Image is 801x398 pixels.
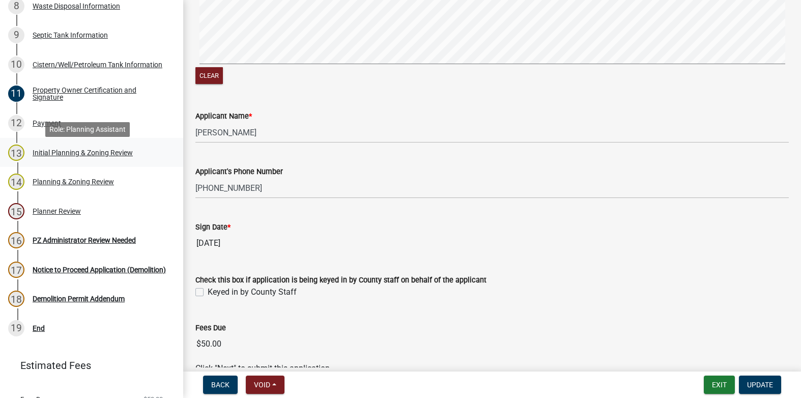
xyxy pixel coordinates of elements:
[254,381,270,389] span: Void
[203,376,238,394] button: Back
[195,277,487,284] label: Check this box if application is being keyed in by County staff on behalf of the applicant
[33,61,162,68] div: Cistern/Well/Petroleum Tank Information
[8,174,24,190] div: 14
[195,325,226,332] label: Fees Due
[33,32,108,39] div: Septic Tank Information
[33,178,114,185] div: Planning & Zoning Review
[704,376,735,394] button: Exit
[8,232,24,248] div: 16
[33,208,81,215] div: Planner Review
[8,115,24,131] div: 12
[33,149,133,156] div: Initial Planning & Zoning Review
[246,376,284,394] button: Void
[8,262,24,278] div: 17
[8,145,24,161] div: 13
[8,355,167,376] a: Estimated Fees
[8,27,24,43] div: 9
[33,87,167,101] div: Property Owner Certification and Signature
[211,381,230,389] span: Back
[195,67,223,84] button: Clear
[33,295,125,302] div: Demolition Permit Addendum
[8,203,24,219] div: 15
[195,168,283,176] label: Applicant's Phone Number
[8,291,24,307] div: 18
[747,381,773,389] span: Update
[208,286,297,298] label: Keyed in by County Staff
[33,325,45,332] div: End
[33,266,166,273] div: Notice to Proceed Application (Demolition)
[33,237,136,244] div: PZ Administrator Review Needed
[195,224,231,231] label: Sign Date
[739,376,781,394] button: Update
[8,320,24,336] div: 19
[8,56,24,73] div: 10
[195,113,252,120] label: Applicant Name
[45,122,130,137] div: Role: Planning Assistant
[33,3,120,10] div: Waste Disposal Information
[33,120,61,127] div: Payment
[8,86,24,102] div: 11
[195,362,789,375] p: Click "Next" to submit this application.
